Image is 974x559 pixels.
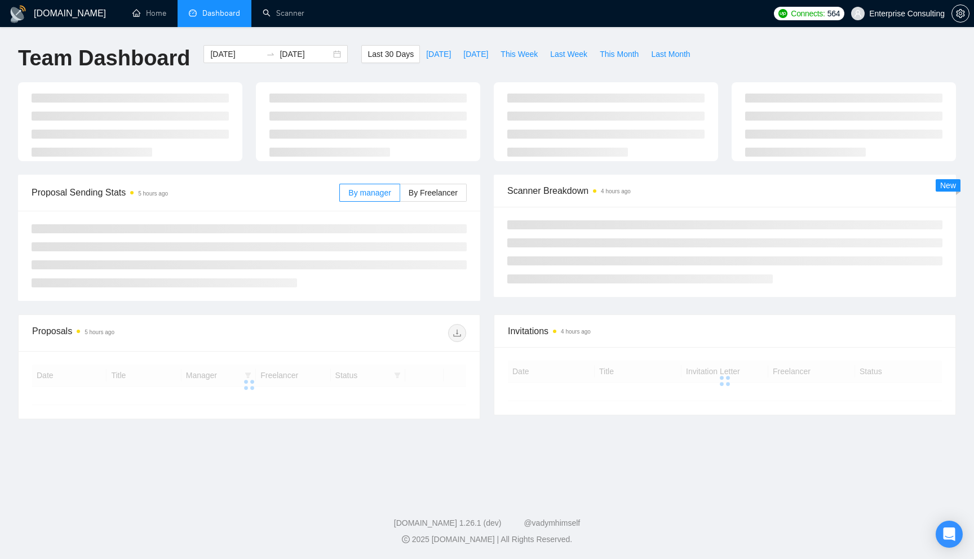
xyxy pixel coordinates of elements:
[494,45,544,63] button: This Week
[18,45,190,72] h1: Team Dashboard
[594,45,645,63] button: This Month
[940,181,956,190] span: New
[361,45,420,63] button: Last 30 Days
[936,521,963,548] div: Open Intercom Messenger
[550,48,587,60] span: Last Week
[280,48,331,60] input: End date
[508,324,942,338] span: Invitations
[32,185,339,199] span: Proposal Sending Stats
[951,9,969,18] a: setting
[645,45,696,63] button: Last Month
[651,48,690,60] span: Last Month
[827,7,840,20] span: 564
[402,535,410,543] span: copyright
[544,45,594,63] button: Last Week
[263,8,304,18] a: searchScanner
[524,518,580,527] a: @vadymhimself
[266,50,275,59] span: swap-right
[138,190,168,197] time: 5 hours ago
[132,8,166,18] a: homeHome
[951,5,969,23] button: setting
[791,7,825,20] span: Connects:
[778,9,787,18] img: upwork-logo.png
[501,48,538,60] span: This Week
[601,188,631,194] time: 4 hours ago
[561,329,591,335] time: 4 hours ago
[457,45,494,63] button: [DATE]
[463,48,488,60] span: [DATE]
[85,329,114,335] time: 5 hours ago
[394,518,502,527] a: [DOMAIN_NAME] 1.26.1 (dev)
[202,8,240,18] span: Dashboard
[9,5,27,23] img: logo
[600,48,639,60] span: This Month
[266,50,275,59] span: to
[420,45,457,63] button: [DATE]
[507,184,942,198] span: Scanner Breakdown
[854,10,862,17] span: user
[952,9,969,18] span: setting
[368,48,414,60] span: Last 30 Days
[189,9,197,17] span: dashboard
[426,48,451,60] span: [DATE]
[210,48,262,60] input: Start date
[348,188,391,197] span: By manager
[409,188,458,197] span: By Freelancer
[32,324,249,342] div: Proposals
[9,534,965,545] div: 2025 [DOMAIN_NAME] | All Rights Reserved.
